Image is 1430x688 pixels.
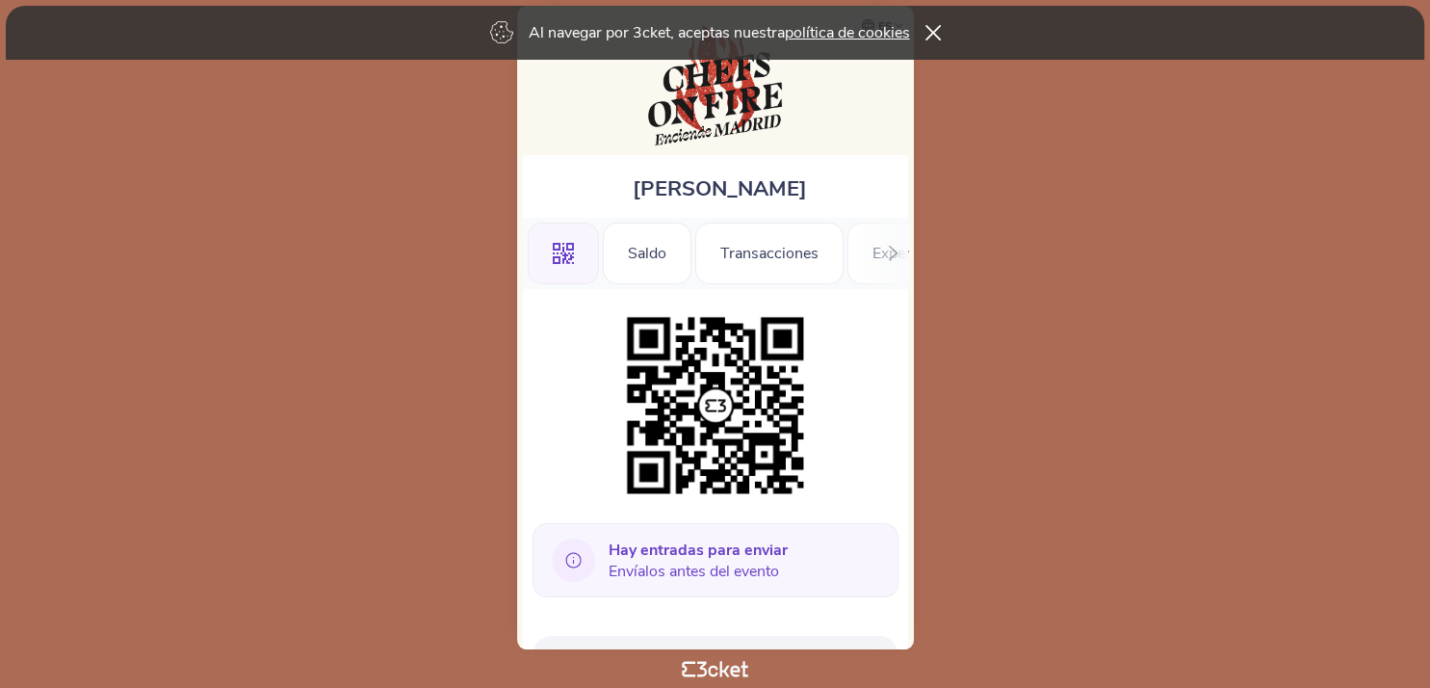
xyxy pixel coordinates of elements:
a: Saldo [603,241,691,262]
a: Experiencias [847,241,983,262]
img: 2e131574c4d04e5fbb35a99152fada9e.png [617,307,814,504]
div: Transacciones [695,223,844,284]
a: Transacciones [695,241,844,262]
a: política de cookies [785,22,910,43]
span: [PERSON_NAME] [633,174,807,203]
b: Hay entradas para enviar [609,540,788,561]
div: Experiencias [847,223,983,284]
p: Al navegar por 3cket, aceptas nuestra [529,22,910,43]
span: Envíalos antes del evento [609,540,788,582]
img: Chefs on Fire Madrid 2025 [648,25,781,146]
div: Saldo [603,223,691,284]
